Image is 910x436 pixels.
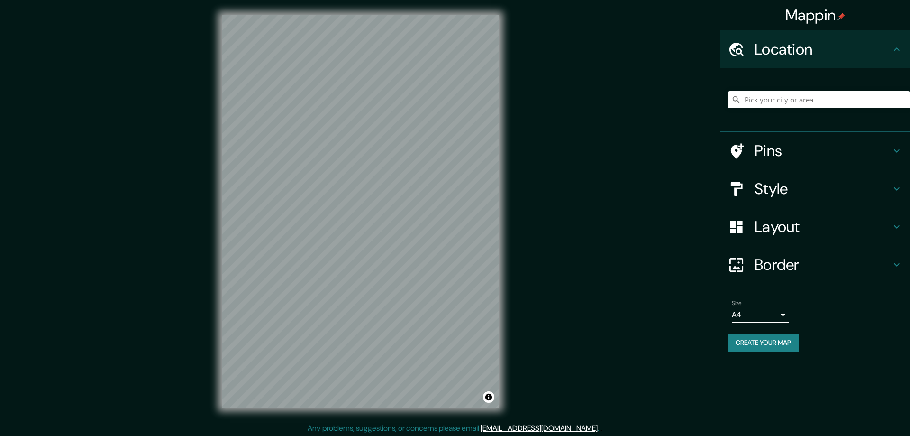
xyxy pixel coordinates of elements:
[837,13,845,20] img: pin-icon.png
[732,299,742,307] label: Size
[755,217,891,236] h4: Layout
[222,15,499,408] canvas: Map
[720,208,910,246] div: Layout
[483,391,494,403] button: Toggle attribution
[481,423,598,433] a: [EMAIL_ADDRESS][DOMAIN_NAME]
[732,307,789,323] div: A4
[755,179,891,198] h4: Style
[728,91,910,108] input: Pick your city or area
[755,40,891,59] h4: Location
[720,170,910,208] div: Style
[785,6,846,25] h4: Mappin
[308,423,599,434] p: Any problems, suggestions, or concerns please email .
[720,246,910,284] div: Border
[755,255,891,274] h4: Border
[755,141,891,160] h4: Pins
[720,30,910,68] div: Location
[728,334,799,352] button: Create your map
[601,423,602,434] div: .
[599,423,601,434] div: .
[720,132,910,170] div: Pins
